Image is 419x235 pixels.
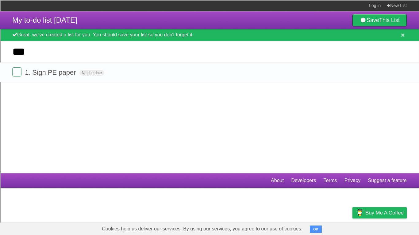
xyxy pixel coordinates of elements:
button: OK [310,226,322,233]
span: No due date [79,70,104,76]
b: This List [379,17,400,23]
span: Cookies help us deliver our services. By using our services, you agree to our use of cookies. [96,223,309,235]
label: Done [12,67,21,76]
a: SaveThis List [352,14,407,26]
span: My to-do list [DATE] [12,16,77,24]
span: 1. Sign PE paper [25,69,77,76]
